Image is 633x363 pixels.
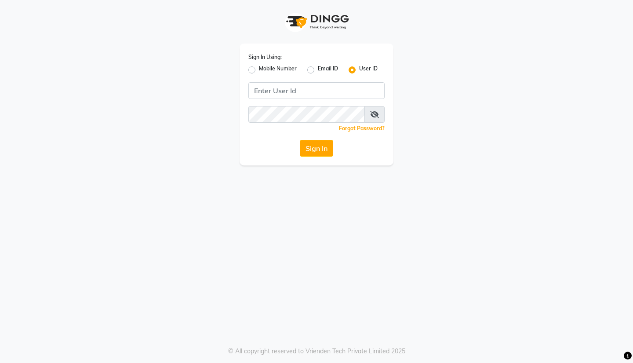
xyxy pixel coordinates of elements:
[339,125,385,132] a: Forgot Password?
[259,65,297,75] label: Mobile Number
[318,65,338,75] label: Email ID
[248,53,282,61] label: Sign In Using:
[281,9,352,35] img: logo1.svg
[300,140,333,157] button: Sign In
[248,82,385,99] input: Username
[359,65,378,75] label: User ID
[248,106,365,123] input: Username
